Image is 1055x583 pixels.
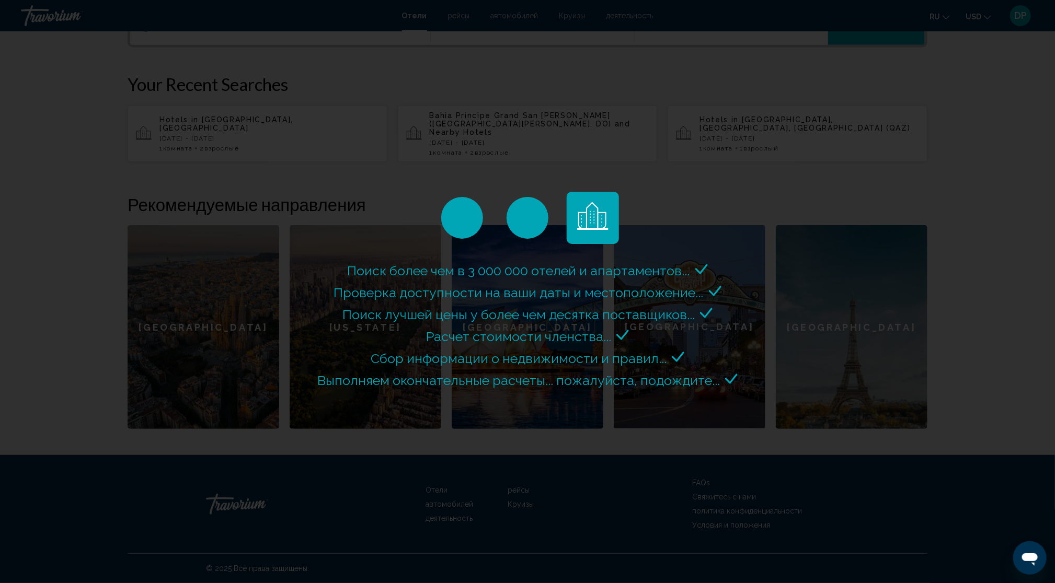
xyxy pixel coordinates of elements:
span: Выполняем окончательные расчеты... пожалуйста, подождите... [317,372,720,388]
span: Поиск лучшей цены у более чем десятка поставщиков... [342,307,695,322]
iframe: Кнопка запуска окна обмена сообщениями [1013,541,1047,575]
span: Поиск более чем в 3 000 000 отелей и апартаментов... [348,263,690,278]
span: Расчет стоимости членства... [426,329,611,344]
span: Сбор информации о недвижимости и правил... [371,351,667,366]
span: Проверка доступности на ваши даты и местоположение... [334,285,704,300]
